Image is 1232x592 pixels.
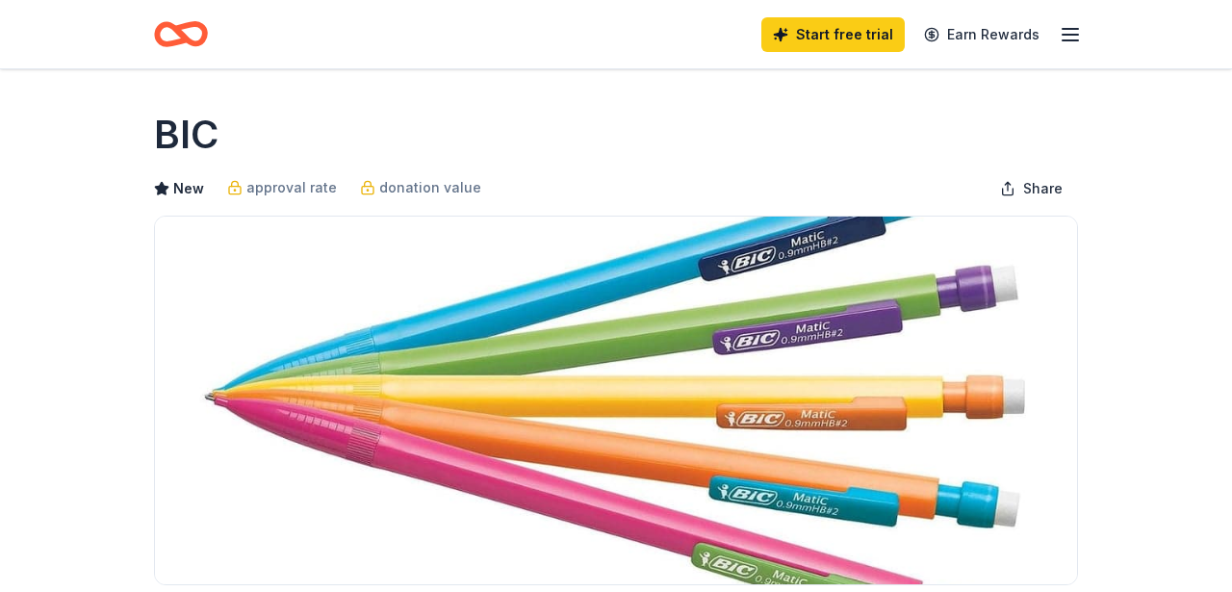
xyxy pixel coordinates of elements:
a: approval rate [227,176,337,199]
a: donation value [360,176,481,199]
span: approval rate [246,176,337,199]
img: Image for BIC [155,217,1077,584]
button: Share [985,169,1078,208]
h1: BIC [154,108,218,162]
a: Start free trial [761,17,905,52]
span: donation value [379,176,481,199]
a: Home [154,12,208,57]
span: New [173,177,204,200]
a: Earn Rewards [912,17,1051,52]
span: Share [1023,177,1063,200]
